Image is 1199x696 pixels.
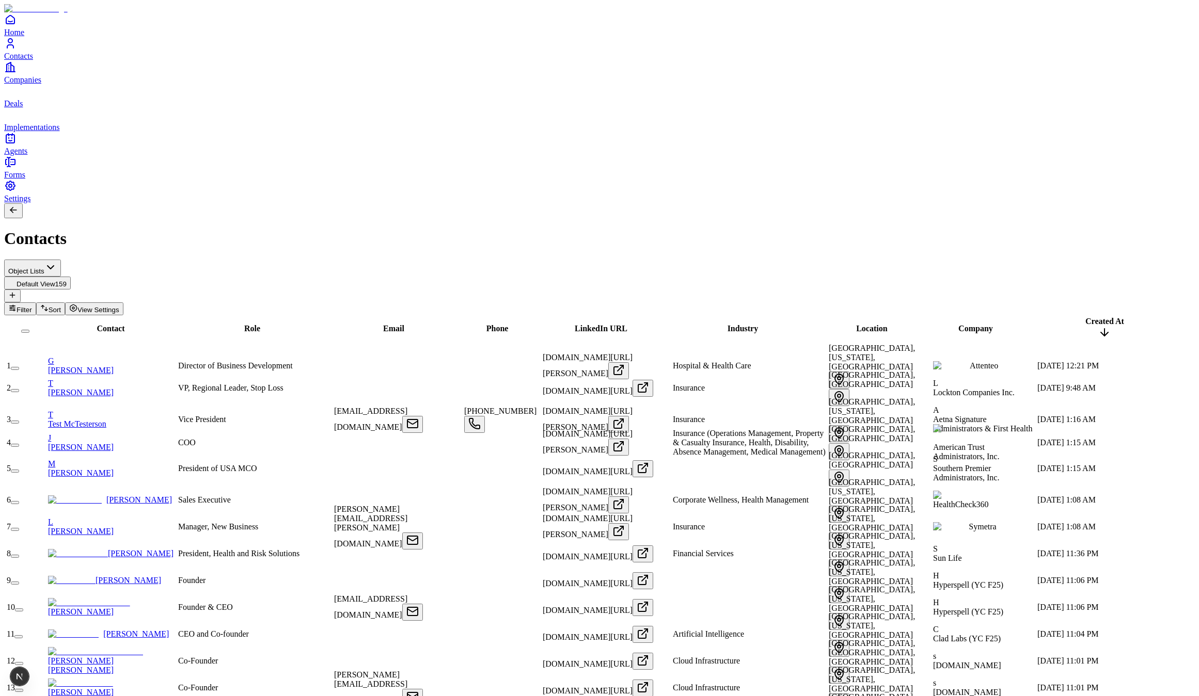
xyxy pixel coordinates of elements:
span: Manager, New Business [178,522,258,531]
a: implementations [4,108,1195,132]
span: Sales Executive [178,495,231,504]
span: Insurance [673,522,705,531]
button: Open [402,416,423,433]
span: [GEOGRAPHIC_DATA], [US_STATE], [GEOGRAPHIC_DATA] [829,344,915,371]
span: Industry [728,324,759,333]
a: deals [4,85,1195,108]
span: Filter [17,306,32,314]
span: Forms [4,170,25,179]
div: HHyperspell (YC F25) [933,571,1035,590]
span: 3 [7,415,11,424]
img: Conor Brennan-Burke [48,598,130,607]
span: 9 [7,576,11,585]
button: Open [829,389,849,406]
img: Manu Ebert [48,576,96,585]
div: T [48,410,176,419]
span: [GEOGRAPHIC_DATA], [GEOGRAPHIC_DATA] [829,451,915,469]
span: CEO and Co-founder [178,629,249,638]
a: J[PERSON_NAME] [48,433,176,451]
span: [DOMAIN_NAME][URL][PERSON_NAME] [543,487,633,512]
h1: Contacts [4,229,1195,248]
span: Created At [1085,317,1124,326]
span: American Trust Administrators, Inc. [933,443,999,461]
span: Agents [4,147,27,155]
span: Attenteo [970,361,998,370]
div: AAetna Signature Administrators & First Health [933,406,1035,433]
button: Open [608,523,629,540]
span: Contact [97,324,124,333]
a: [PERSON_NAME] [48,549,173,558]
div: S [933,544,1035,554]
a: L[PERSON_NAME] [48,517,176,536]
button: Open [633,653,653,670]
span: [DOMAIN_NAME][URL] [543,633,633,641]
button: Open [633,545,653,562]
span: [DOMAIN_NAME] [933,661,1001,670]
div: G [48,357,176,366]
span: [GEOGRAPHIC_DATA], [GEOGRAPHIC_DATA] [829,370,915,389]
span: [GEOGRAPHIC_DATA], [GEOGRAPHIC_DATA], [GEOGRAPHIC_DATA] [829,639,915,666]
div: H [933,571,1035,580]
button: Open [608,496,629,513]
div: AttenteoAttenteo [933,361,1035,370]
div: J [48,433,176,443]
button: Open [829,443,849,460]
a: TTest McTesterson [48,410,176,428]
button: Filter [4,302,36,315]
span: [DATE] 11:04 PM [1037,629,1099,638]
span: [GEOGRAPHIC_DATA], [US_STATE], [GEOGRAPHIC_DATA] [829,505,915,532]
span: Cloud Infrastructure [673,656,740,665]
div: HealthCheck360HealthCheck360 [933,491,1035,509]
span: Hyperspell (YC F25) [933,607,1003,616]
span: Financial Services [673,549,734,558]
span: Company [958,324,993,333]
span: Vice President [178,415,226,424]
span: [PHONE_NUMBER] [464,407,537,415]
span: [DOMAIN_NAME][URL][PERSON_NAME] [543,514,633,539]
span: 8 [7,549,11,558]
span: Home [4,28,24,37]
button: Open [633,626,653,643]
span: [DOMAIN_NAME][URL] [543,659,633,668]
div: L [48,517,176,527]
button: Open [829,470,849,487]
a: [PERSON_NAME] [48,495,172,504]
div: A [933,406,1035,415]
div: American Trust Administrators, Inc.American Trust Administrators, Inc. [933,424,1035,461]
span: LinkedIn URL [575,324,627,333]
span: Cloud Infrastructure [673,683,740,692]
span: [DOMAIN_NAME][URL] [543,686,633,695]
span: 159 [55,280,67,288]
a: M[PERSON_NAME] [48,459,176,477]
span: President of USA MCO [178,464,257,473]
span: [DOMAIN_NAME][URL] [543,579,633,588]
a: [PERSON_NAME] [48,576,161,585]
span: Deals [4,99,23,108]
span: Settings [4,194,31,203]
span: Email [383,324,404,333]
a: G[PERSON_NAME] [48,357,176,375]
a: Companies [4,61,1195,84]
span: [DATE] 11:36 PM [1037,549,1099,558]
span: Hospital & Health Care [673,361,751,370]
span: [DATE] 11:06 PM [1037,576,1099,585]
div: HHyperspell (YC F25) [933,598,1035,617]
button: Open [464,416,485,433]
span: [GEOGRAPHIC_DATA], [US_STATE], [GEOGRAPHIC_DATA] [829,666,915,693]
a: Contacts [4,37,1195,60]
button: Open [633,572,653,589]
span: [DOMAIN_NAME][URL][PERSON_NAME] [543,429,633,454]
span: 4 [7,438,11,447]
button: Open [633,380,653,397]
span: [GEOGRAPHIC_DATA], [US_STATE], [GEOGRAPHIC_DATA] [829,558,915,586]
img: HealthCheck360 [933,491,997,500]
a: [PERSON_NAME] [PERSON_NAME] [48,647,143,674]
div: H [933,598,1035,607]
a: Home [4,13,1195,37]
button: Open [608,416,629,433]
span: [GEOGRAPHIC_DATA], [US_STATE], [GEOGRAPHIC_DATA] [829,585,915,612]
span: Insurance [673,415,705,424]
div: M [48,459,176,468]
span: Corporate Wellness, Health Management [673,495,809,504]
span: Co-Founder [178,656,218,665]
